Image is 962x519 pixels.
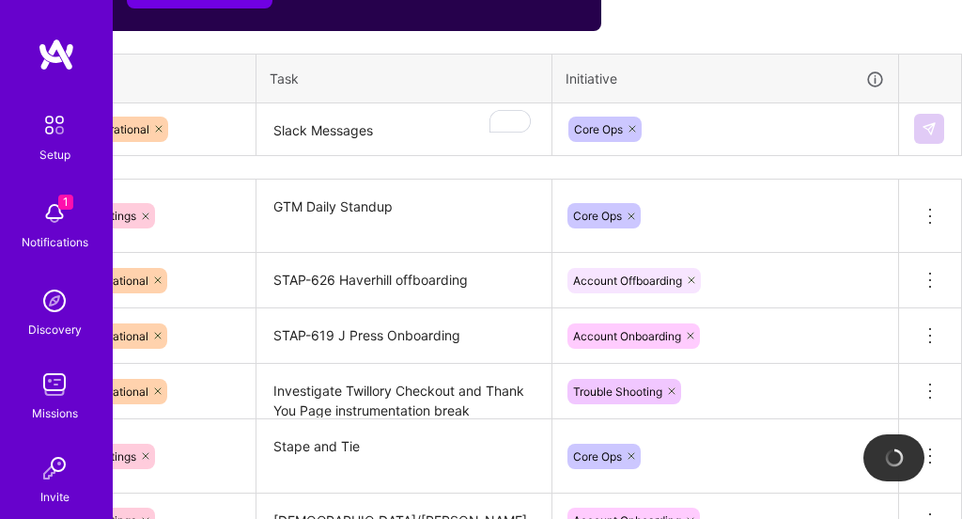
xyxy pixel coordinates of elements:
[258,255,550,307] textarea: STAP-626 Haverhill offboarding
[258,181,550,252] textarea: GTM Daily Standup
[87,385,148,399] span: Operational
[36,366,73,403] img: teamwork
[258,366,550,417] textarea: Investigate Twillory Checkout and Thank You Page instrumentation break STAP-595
[88,122,149,136] span: Operational
[36,195,73,232] img: bell
[256,55,552,103] th: Task
[87,274,148,288] span: Operational
[566,68,885,89] div: Initiative
[573,385,662,399] span: Trouble Shooting
[32,403,78,423] div: Missions
[38,38,75,71] img: logo
[58,195,73,210] span: 1
[573,329,681,343] span: Account Onboarding
[35,105,74,145] img: setup
[573,449,622,464] span: Core Ops
[258,310,550,362] textarea: STAP-619 J Press Onboarding
[914,114,946,144] div: null
[87,329,148,343] span: Operational
[573,274,682,288] span: Account Offboarding
[885,448,904,467] img: loading
[258,105,550,155] textarea: To enrich screen reader interactions, please activate Accessibility in Grammarly extension settings
[40,487,70,507] div: Invite
[36,449,73,487] img: Invite
[573,209,622,223] span: Core Ops
[258,421,550,492] textarea: Stape and Tie
[39,145,70,165] div: Setup
[36,282,73,320] img: discovery
[922,121,937,136] img: Submit
[574,122,623,136] span: Core Ops
[28,320,82,339] div: Discovery
[22,232,88,252] div: Notifications
[69,55,256,103] th: Type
